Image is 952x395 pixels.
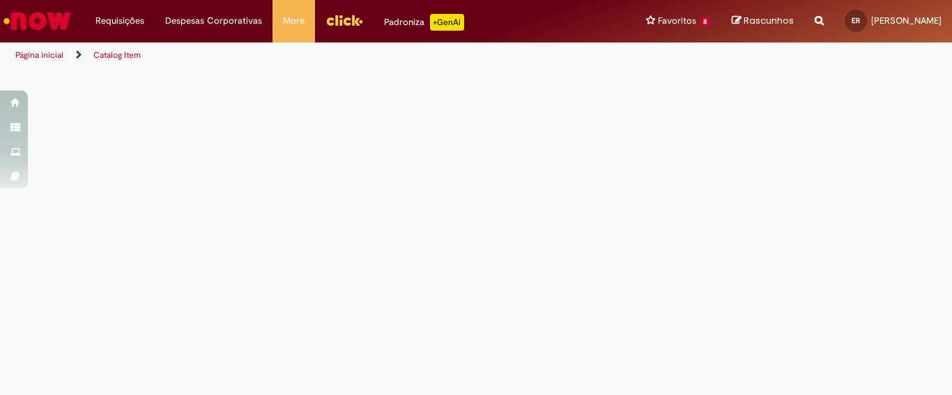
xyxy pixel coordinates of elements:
[165,14,262,28] span: Despesas Corporativas
[325,10,363,31] img: click_logo_yellow_360x200.png
[699,16,711,28] span: 8
[732,15,794,28] a: Rascunhos
[93,49,141,61] a: Catalog Item
[10,42,624,68] ul: Trilhas de página
[852,16,860,25] span: ER
[871,15,942,26] span: [PERSON_NAME]
[744,14,794,27] span: Rascunhos
[95,14,144,28] span: Requisições
[1,7,73,35] img: ServiceNow
[658,14,696,28] span: Favoritos
[15,49,63,61] a: Página inicial
[430,14,464,31] p: +GenAi
[384,14,464,31] div: Padroniza
[283,14,305,28] span: More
